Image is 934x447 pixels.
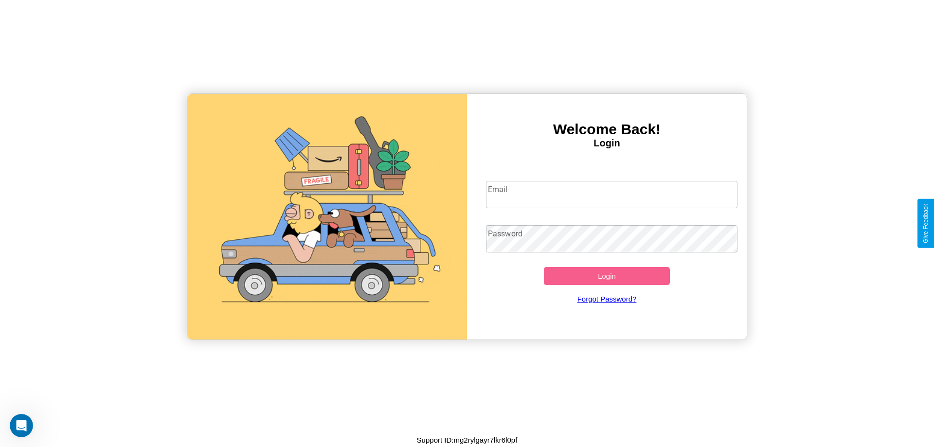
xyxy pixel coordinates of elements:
iframe: Intercom live chat [10,414,33,437]
img: gif [187,94,467,340]
h3: Welcome Back! [467,121,747,138]
div: Give Feedback [922,204,929,243]
button: Login [544,267,670,285]
p: Support ID: mg2rylgayr7lkr6l0pf [417,433,518,447]
a: Forgot Password? [481,285,733,313]
h4: Login [467,138,747,149]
